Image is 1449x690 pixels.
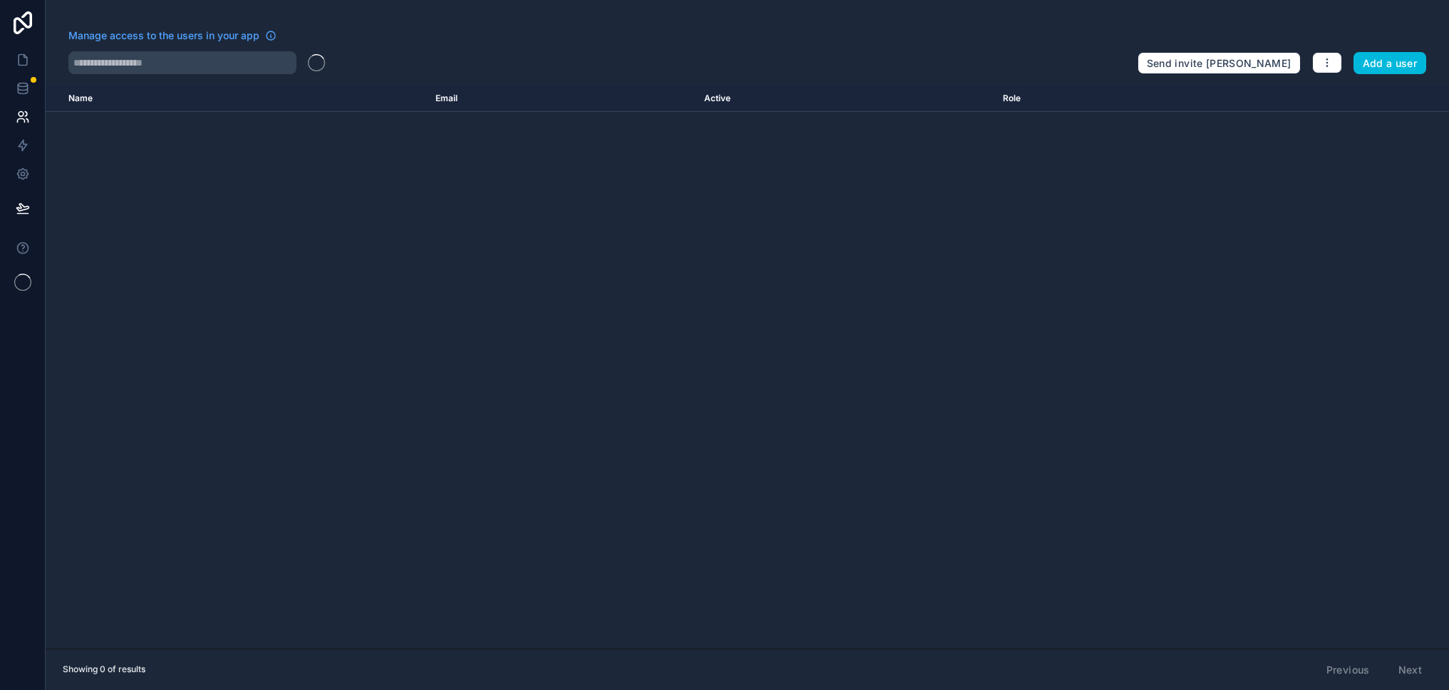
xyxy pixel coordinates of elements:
[1138,52,1301,75] button: Send invite [PERSON_NAME]
[46,86,427,112] th: Name
[46,86,1449,649] div: scrollable content
[696,86,994,112] th: Active
[63,664,145,675] span: Showing 0 of results
[68,29,259,43] span: Manage access to the users in your app
[427,86,696,112] th: Email
[68,29,277,43] a: Manage access to the users in your app
[994,86,1234,112] th: Role
[1353,52,1427,75] button: Add a user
